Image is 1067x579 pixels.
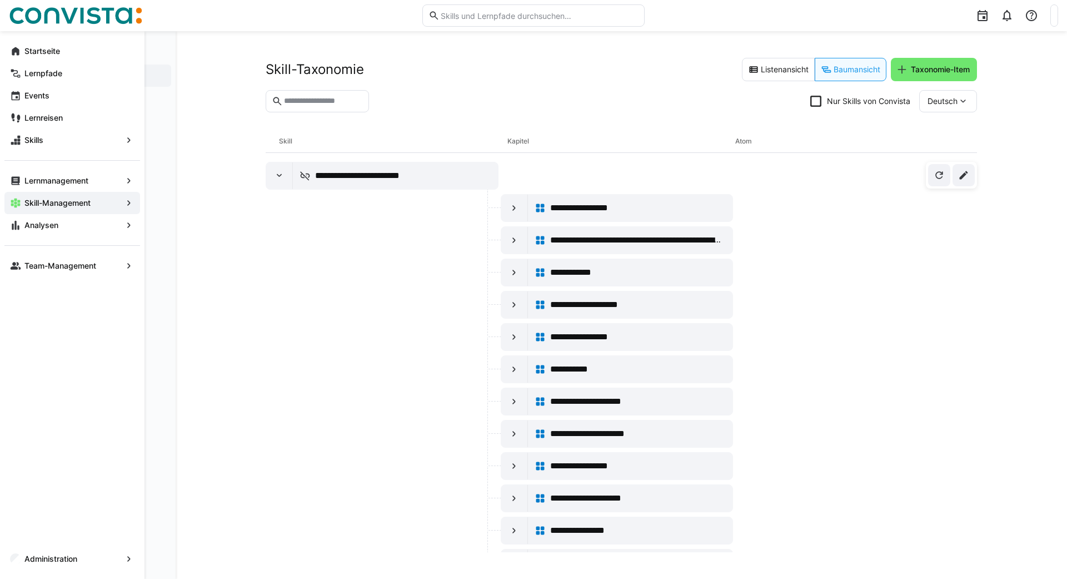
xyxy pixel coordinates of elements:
span: Taxonomie-Item [909,64,971,75]
eds-checkbox: Nur Skills von Convista [810,96,910,107]
eds-button-option: Listenansicht [742,58,815,81]
div: Atom [735,130,964,152]
div: Kapitel [507,130,736,152]
eds-button-option: Baumansicht [815,58,886,81]
div: Skill [279,130,507,152]
input: Skills und Lernpfade durchsuchen… [440,11,639,21]
button: Taxonomie-Item [891,58,977,81]
span: Deutsch [928,96,958,107]
h2: Skill-Taxonomie [266,61,364,78]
